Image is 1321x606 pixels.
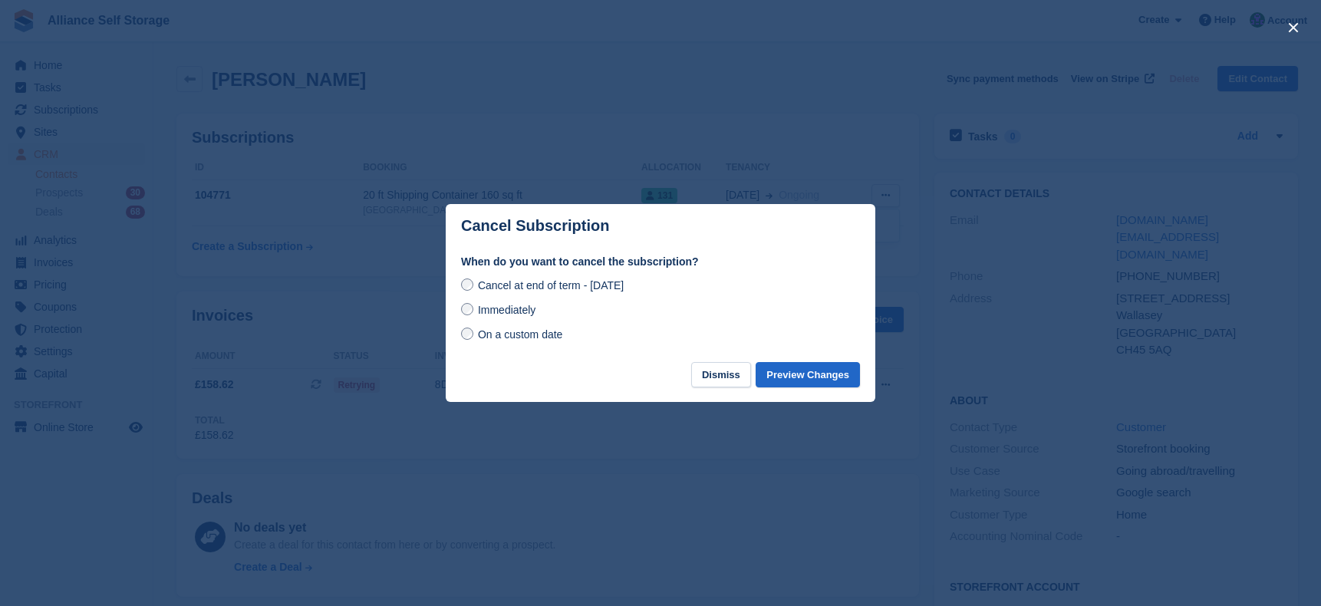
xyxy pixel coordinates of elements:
input: Cancel at end of term - [DATE] [461,278,473,291]
span: Cancel at end of term - [DATE] [478,279,624,291]
label: When do you want to cancel the subscription? [461,254,860,270]
input: On a custom date [461,328,473,340]
span: Immediately [478,304,535,316]
span: On a custom date [478,328,563,341]
button: Dismiss [691,362,751,387]
button: close [1281,15,1306,40]
input: Immediately [461,303,473,315]
button: Preview Changes [756,362,860,387]
p: Cancel Subscription [461,217,609,235]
